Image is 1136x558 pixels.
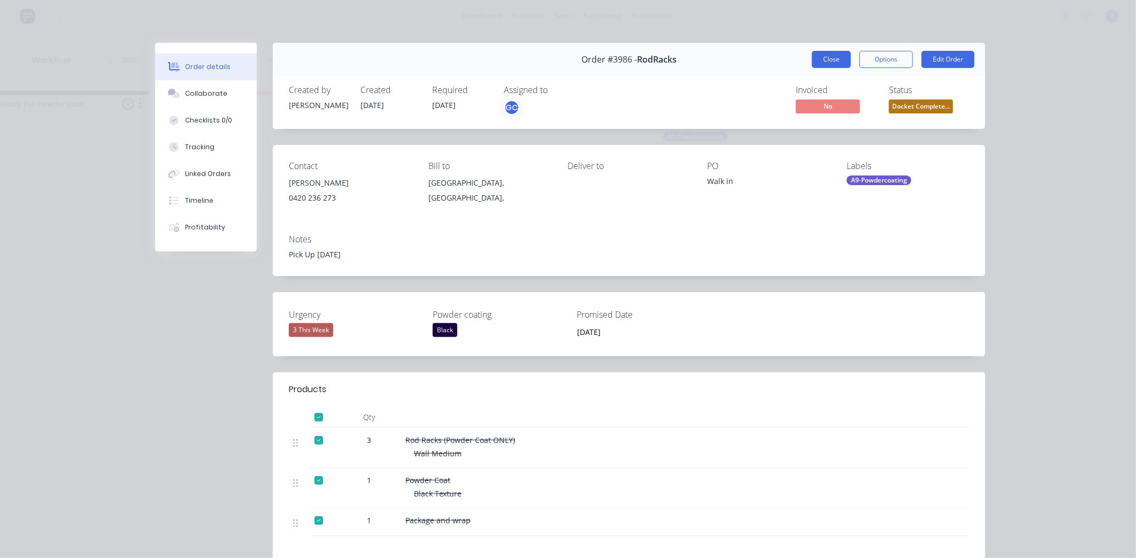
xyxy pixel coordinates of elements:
span: Wall Medium [414,448,462,458]
div: Collaborate [185,89,227,98]
button: Tracking [155,134,257,160]
div: Status [889,85,969,95]
div: Invoiced [796,85,876,95]
div: Checklists 0/0 [185,116,232,125]
label: Powder coating [433,308,566,321]
div: Bill to [428,161,551,171]
div: A9-Powdercoating [847,175,911,185]
div: 0420 236 273 [289,190,411,205]
span: Docket Complete... [889,100,953,113]
span: [DATE] [360,100,384,110]
button: Close [812,51,851,68]
div: [PERSON_NAME] [289,175,411,190]
div: Created by [289,85,348,95]
button: Timeline [155,187,257,214]
div: [PERSON_NAME] [289,100,348,111]
div: Order details [185,62,231,72]
span: 1 [367,475,371,486]
div: 3 This Week [289,323,333,337]
div: Assigned to [504,85,611,95]
button: GC [504,100,520,116]
button: Docket Complete... [889,100,953,116]
div: Required [432,85,491,95]
div: Created [360,85,419,95]
button: Collaborate [155,80,257,107]
div: Notes [289,234,969,244]
span: Black Texture [414,488,462,499]
div: Contact [289,161,411,171]
span: [DATE] [432,100,456,110]
div: PO [707,161,830,171]
div: [GEOGRAPHIC_DATA], [GEOGRAPHIC_DATA], [428,175,551,210]
span: 3 [367,434,371,446]
div: [PERSON_NAME]0420 236 273 [289,175,411,210]
button: Order details [155,53,257,80]
div: Products [289,383,326,396]
div: Timeline [185,196,213,205]
div: [GEOGRAPHIC_DATA], [GEOGRAPHIC_DATA], [428,175,551,205]
button: Options [859,51,913,68]
label: Promised Date [577,308,710,321]
span: 1 [367,515,371,526]
input: Enter date [570,324,703,340]
span: Powder Coat [405,475,450,485]
div: Profitability [185,223,225,232]
span: RodRacks [637,55,677,65]
span: Order #3986 - [581,55,637,65]
button: Checklists 0/0 [155,107,257,134]
div: Walk in [707,175,830,190]
span: Rod Racks (Powder Coat ONLY) [405,435,515,445]
div: Qty [337,407,401,428]
span: Package and wrap [405,515,471,525]
div: Black [433,323,457,337]
button: Profitability [155,214,257,241]
div: Deliver to [568,161,690,171]
div: Linked Orders [185,169,231,179]
div: Labels [847,161,969,171]
span: No [796,100,860,113]
label: Urgency [289,308,423,321]
div: Pick Up [DATE] [289,249,969,260]
button: Linked Orders [155,160,257,187]
button: Edit Order [922,51,974,68]
div: Tracking [185,142,214,152]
